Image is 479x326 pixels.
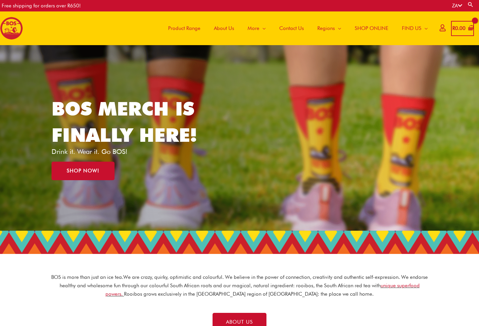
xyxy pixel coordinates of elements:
span: Product Range [168,18,200,38]
p: BOS is more than just an ice tea. We are crazy, quirky, optimistic and colourful. We believe in t... [51,273,428,298]
a: Regions [311,11,348,45]
a: unique superfood powers. [105,283,420,297]
a: View Shopping Cart, empty [451,21,474,36]
a: Search button [467,1,474,8]
span: R [452,25,455,31]
a: Contact Us [273,11,311,45]
a: More [241,11,273,45]
bdi: 0.00 [452,25,466,31]
p: Drink it. Wear it. Go BOS! [52,148,207,155]
a: SHOP NOW! [52,162,115,180]
span: FIND US [402,18,421,38]
a: ZA [452,3,462,9]
span: ABOUT US [226,320,253,325]
nav: Site Navigation [156,11,435,45]
a: SHOP ONLINE [348,11,395,45]
span: Regions [317,18,335,38]
span: SHOP ONLINE [355,18,388,38]
span: More [248,18,259,38]
span: SHOP NOW! [67,168,99,173]
a: Product Range [161,11,207,45]
span: Contact Us [279,18,304,38]
a: About Us [207,11,241,45]
span: About Us [214,18,234,38]
a: BOS MERCH IS FINALLY HERE! [52,97,197,146]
